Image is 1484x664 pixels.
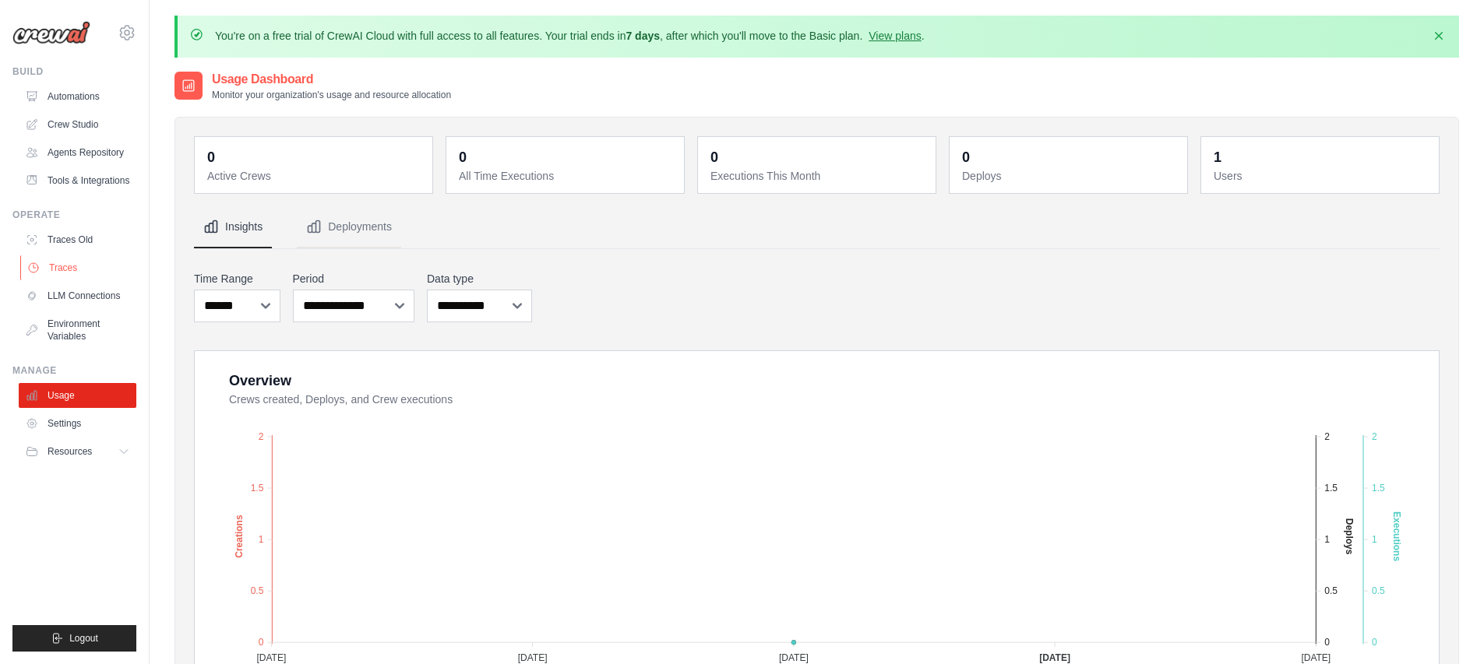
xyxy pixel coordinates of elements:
label: Period [293,271,415,286]
tspan: 2 [1372,431,1377,442]
div: Manage [12,364,136,377]
tspan: [DATE] [1039,652,1070,663]
tspan: 0.5 [1324,585,1338,596]
div: Overview [229,370,291,392]
div: Build [12,65,136,78]
a: Settings [19,411,136,436]
button: Resources [19,439,136,464]
tspan: 0 [1324,637,1330,648]
tspan: [DATE] [256,652,286,663]
tspan: 0 [259,637,264,648]
a: View plans [869,30,921,42]
tspan: 0.5 [1372,585,1385,596]
nav: Tabs [194,206,1440,248]
p: Monitor your organization's usage and resource allocation [212,89,451,101]
text: Executions [1391,511,1402,561]
a: Traces Old [19,227,136,252]
button: Logout [12,625,136,652]
a: Automations [19,84,136,109]
dt: All Time Executions [459,168,675,184]
div: Operate [12,209,136,221]
tspan: [DATE] [779,652,809,663]
dt: Users [1214,168,1429,184]
p: You're on a free trial of CrewAI Cloud with full access to all features. Your trial ends in , aft... [215,28,925,44]
a: Tools & Integrations [19,168,136,193]
text: Deploys [1344,518,1355,555]
button: Insights [194,206,272,248]
a: Usage [19,383,136,408]
tspan: [DATE] [518,652,548,663]
button: Deployments [297,206,401,248]
div: 0 [710,146,718,168]
div: 0 [459,146,467,168]
dt: Active Crews [207,168,423,184]
tspan: 1 [259,534,264,545]
dt: Deploys [962,168,1178,184]
dt: Crews created, Deploys, and Crew executions [229,392,1420,407]
h2: Usage Dashboard [212,70,451,89]
tspan: 1.5 [1372,483,1385,494]
a: Traces [20,255,138,280]
a: LLM Connections [19,283,136,308]
tspan: [DATE] [1301,652,1331,663]
label: Data type [427,271,532,286]
tspan: 1 [1324,534,1330,545]
strong: 7 days [626,30,660,42]
tspan: 1.5 [251,483,264,494]
div: 0 [962,146,970,168]
tspan: 1.5 [1324,483,1338,494]
text: Creations [234,515,245,558]
dt: Executions This Month [710,168,926,184]
tspan: 0.5 [251,585,264,596]
tspan: 1 [1372,534,1377,545]
a: Agents Repository [19,140,136,165]
span: Resources [48,445,92,458]
tspan: 0 [1372,637,1377,648]
tspan: 2 [1324,431,1330,442]
a: Environment Variables [19,311,136,349]
div: 1 [1214,146,1221,168]
div: 0 [207,146,215,168]
span: Logout [69,632,98,645]
label: Time Range [194,271,280,286]
img: Logo [12,21,90,44]
a: Crew Studio [19,112,136,137]
tspan: 2 [259,431,264,442]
